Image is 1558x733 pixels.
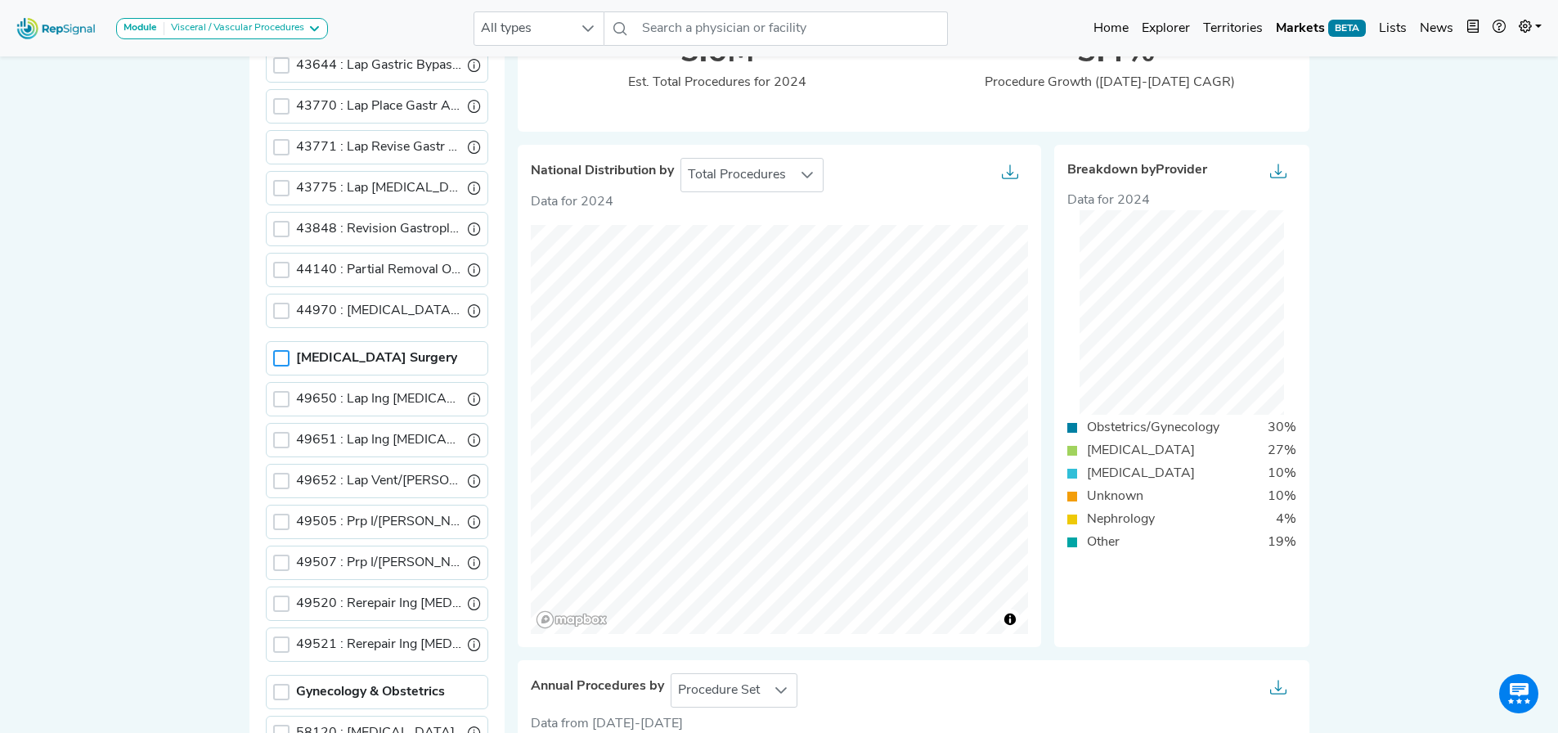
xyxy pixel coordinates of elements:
button: Export as... [1260,674,1296,707]
span: BETA [1328,20,1366,36]
a: Explorer [1135,12,1197,45]
strong: Module [123,23,157,33]
label: Lap Ing Hernia Repair Recur [296,430,461,450]
button: Export as... [1260,158,1296,191]
button: Export as... [992,159,1028,191]
div: 30% [1258,418,1306,438]
label: Hernia Surgery [296,349,457,368]
span: Total Procedures [681,159,792,191]
div: 10% [1258,487,1306,506]
label: Gynecology & Obstetrics [296,682,445,702]
label: Laparoscopy Appendectomy [296,301,461,321]
div: Other [1077,533,1129,552]
label: Lap Place Gastr Adj Device [296,97,461,116]
div: 4% [1266,510,1306,529]
label: Partial Removal Of Colon [296,260,461,280]
div: Obstetrics/Gynecology [1077,418,1229,438]
label: Lap Ing Hernia Repair Init [296,389,461,409]
a: Territories [1197,12,1269,45]
label: Lap Revise Gastr Adj Device [296,137,461,157]
span: Provider [1156,164,1207,177]
span: Breakdown by [1067,163,1207,178]
label: Lap Gastric Bypass/Roux-En-Y [296,56,461,75]
div: [MEDICAL_DATA] [1077,464,1205,483]
label: Prp I/Hern Init Block >5 Yr [296,553,461,573]
span: Annual Procedures by [531,679,664,695]
a: Home [1087,12,1135,45]
p: Data for 2024 [531,192,1028,212]
button: Intel Book [1460,12,1486,45]
div: 19% [1258,533,1306,552]
span: National Distribution by [531,164,674,179]
div: Nephrology [1077,510,1165,529]
div: Unknown [1077,487,1153,506]
div: 10% [1258,464,1306,483]
label: Rerepair Ing Hernia Reduce [296,594,461,614]
label: Lap Sleeve Gastrectomy [296,178,461,198]
div: Data for 2024 [1067,191,1296,210]
div: [MEDICAL_DATA] [1077,441,1205,461]
div: 27% [1258,441,1306,461]
label: Lap Vent/Abd Hernia Repair [296,471,461,491]
a: Mapbox logo [536,610,608,629]
canvas: Map [531,225,1028,634]
label: Prp I/Hern Init Reduc >5 Yr [296,512,461,532]
span: Procedure Growth ([DATE]-[DATE] CAGR) [985,76,1235,89]
label: Revision Gastroplasty [296,219,461,239]
input: Search a physician or facility [635,11,948,46]
a: News [1413,12,1460,45]
a: Lists [1372,12,1413,45]
label: Rerepair Ing Hernia Blocked [296,635,461,654]
button: ModuleVisceral / Vascular Procedures [116,18,328,39]
span: Procedure Set [671,674,766,707]
button: Toggle attribution [1000,609,1020,629]
div: Visceral / Vascular Procedures [164,22,304,35]
span: Est. Total Procedures for 2024 [628,76,806,89]
a: MarketsBETA [1269,12,1372,45]
span: Toggle attribution [1005,610,1015,628]
span: All types [474,12,572,45]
